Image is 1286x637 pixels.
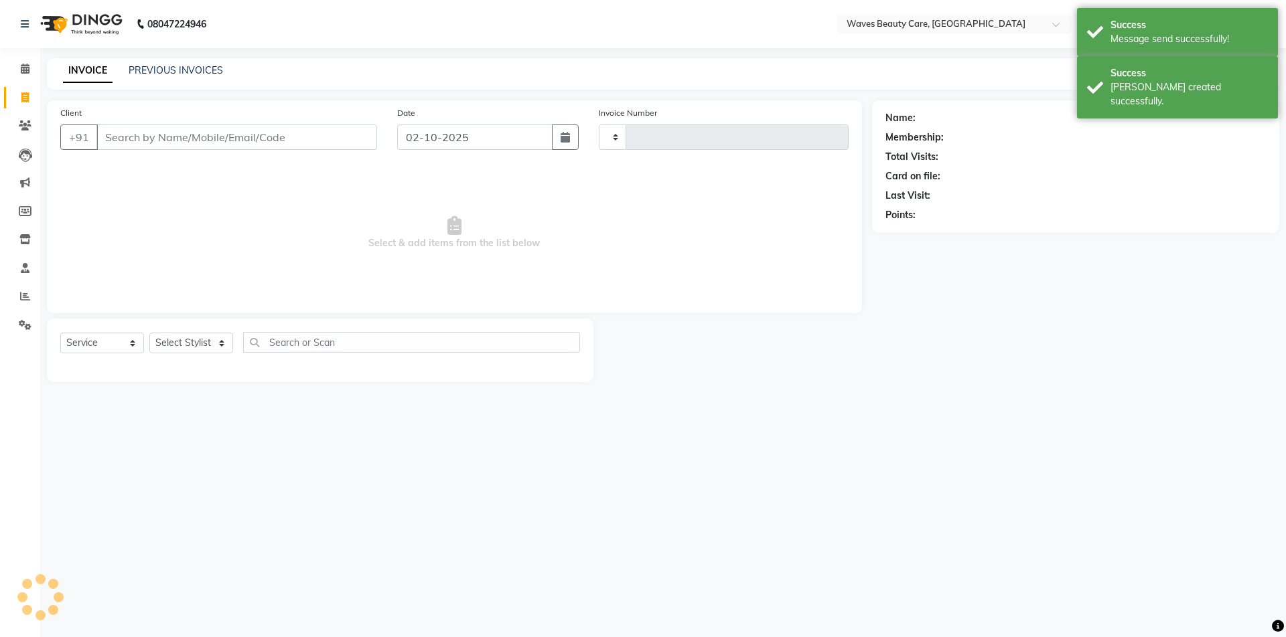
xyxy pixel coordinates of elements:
[147,5,206,43] b: 08047224946
[1111,32,1268,46] div: Message send successfully!
[885,189,930,203] div: Last Visit:
[63,59,113,83] a: INVOICE
[885,130,944,145] div: Membership:
[1111,18,1268,32] div: Success
[885,208,916,222] div: Points:
[885,111,916,125] div: Name:
[885,150,938,164] div: Total Visits:
[1111,80,1268,108] div: Bill created successfully.
[34,5,126,43] img: logo
[60,107,82,119] label: Client
[885,169,940,183] div: Card on file:
[1111,66,1268,80] div: Success
[243,332,580,353] input: Search or Scan
[60,166,849,300] span: Select & add items from the list below
[599,107,657,119] label: Invoice Number
[96,124,377,150] input: Search by Name/Mobile/Email/Code
[129,64,223,76] a: PREVIOUS INVOICES
[60,124,98,150] button: +91
[397,107,415,119] label: Date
